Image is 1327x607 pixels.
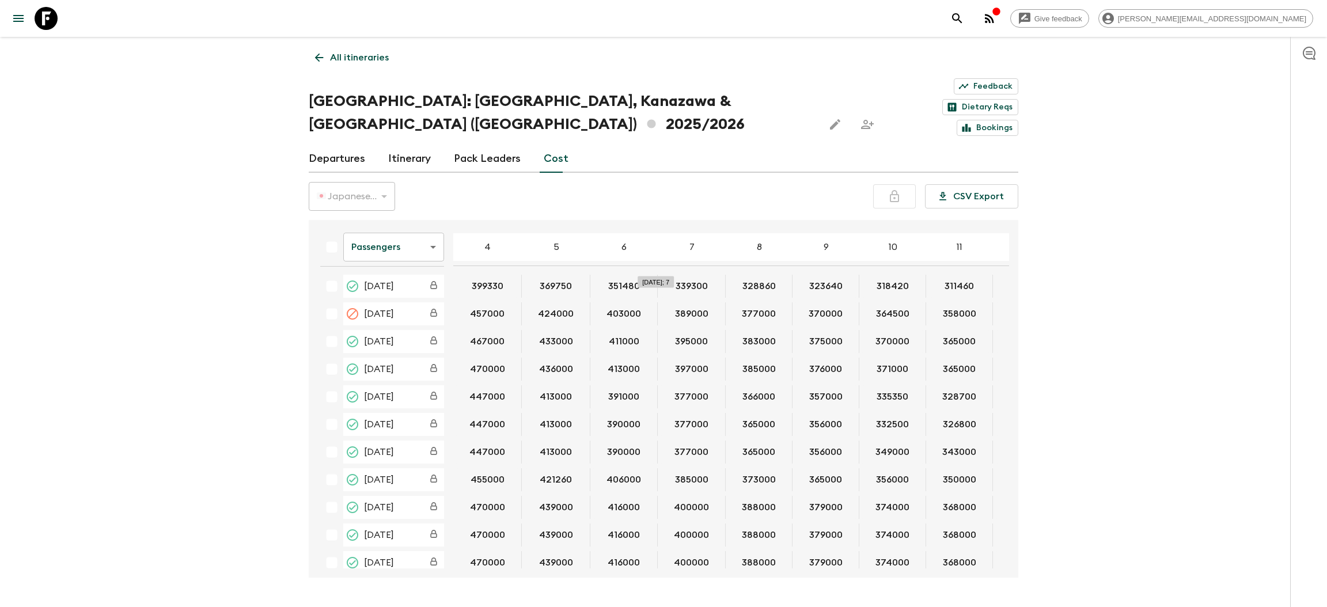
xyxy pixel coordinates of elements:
svg: On Sale [346,445,359,459]
div: 15 Nov 2025; 7 [658,330,726,353]
button: 470000 [456,551,519,574]
div: Costs are fixed. Reach out to a member of the Flash Pack team to alter these costs. [423,469,444,490]
button: 323950 [997,385,1057,408]
button: 343000 [928,441,990,464]
p: 6 [621,240,627,254]
a: Itinerary [388,145,431,173]
div: 15 Nov 2025; 4 [453,330,522,353]
button: 339300 [662,275,722,298]
div: 11 Oct 2025; 6 [590,275,658,298]
a: All itineraries [309,46,395,69]
button: 385000 [661,468,722,491]
div: 18 Apr 2026; 11 [926,551,993,574]
h1: [GEOGRAPHIC_DATA]: [GEOGRAPHIC_DATA], Kanazawa & [GEOGRAPHIC_DATA] ([GEOGRAPHIC_DATA]) 2025/2026 [309,90,814,136]
button: 388000 [728,551,790,574]
div: 10 Jan 2026; 10 [859,413,926,436]
div: 11 Oct 2025; 11 [926,275,993,298]
div: Costs are fixed. Reach out to a member of the Flash Pack team to alter these costs. [423,359,444,380]
button: 369750 [526,275,586,298]
button: 379000 [795,523,856,547]
div: 15 Nov 2025; 11 [926,330,993,353]
div: 10 Jan 2026; 11 [926,413,993,436]
div: 18 Apr 2026; 12 [993,551,1061,574]
div: 28 Feb 2026; 5 [522,441,590,464]
p: 8 [757,240,762,254]
button: 361000 [998,358,1056,381]
button: 385000 [729,358,790,381]
div: 13 Dec 2025; 10 [859,385,926,408]
div: 21 Mar 2026; 9 [793,496,859,519]
div: 13 Dec 2025; 7 [658,385,726,408]
div: 11 Oct 2025; 5 [522,275,590,298]
button: 439000 [525,496,587,519]
div: 13 Dec 2025; 11 [926,385,993,408]
button: 323640 [795,275,856,298]
button: 377000 [661,385,722,408]
div: 🇯🇵 Japanese Yen (JPY) [309,180,395,213]
div: 21 Mar 2026; 5 [522,496,590,519]
svg: Guaranteed [346,390,359,404]
button: 366000 [729,385,789,408]
button: 365000 [729,413,789,436]
div: 22 Nov 2025; 7 [658,358,726,381]
span: [DATE] [364,335,394,348]
button: 416000 [594,523,654,547]
span: [DATE] [364,500,394,514]
span: [DATE] [364,418,394,431]
button: 436000 [525,358,587,381]
button: 379000 [795,496,856,519]
p: 11 [957,240,962,254]
div: 07 Mar 2026; 11 [926,468,993,491]
button: 433000 [525,330,587,353]
button: 447000 [456,441,519,464]
div: 10 Jan 2026; 5 [522,413,590,436]
button: 328860 [729,275,790,298]
div: 11 Oct 2025; 9 [793,275,859,298]
div: Costs are fixed. Reach out to a member of the Flash Pack team to alter these costs. [423,303,444,324]
button: 377000 [661,441,722,464]
div: 15 Nov 2025; 6 [590,330,658,353]
button: 356000 [795,441,856,464]
svg: On Sale [346,418,359,431]
span: [DATE] [364,528,394,542]
button: Edit this itinerary [824,113,847,136]
div: 04 Apr 2026; 8 [726,523,793,547]
div: 18 Apr 2026; 8 [726,551,793,574]
div: 04 Apr 2026; 11 [926,523,993,547]
button: 403000 [593,302,655,325]
button: 370000 [795,302,856,325]
p: All itineraries [330,51,389,65]
span: [DATE] [364,307,394,321]
div: 28 Feb 2026; 9 [793,441,859,464]
button: 416000 [594,551,654,574]
button: 400000 [660,551,723,574]
div: 28 Feb 2026; 10 [859,441,926,464]
svg: Guaranteed [346,362,359,376]
button: 447000 [456,413,519,436]
button: 470000 [456,523,519,547]
button: 323000 [996,413,1057,436]
div: 11 Oct 2025; 10 [859,275,926,298]
div: Costs are fixed. Reach out to a member of the Flash Pack team to alter these costs. [423,525,444,545]
button: 365000 [729,441,789,464]
button: 364000 [996,551,1057,574]
div: 25 Oct 2025; 5 [522,302,590,325]
button: 365000 [795,468,856,491]
div: 07 Mar 2026; 6 [590,468,658,491]
button: 470000 [456,358,519,381]
div: 18 Apr 2026; 6 [590,551,658,574]
div: 21 Mar 2026; 10 [859,496,926,519]
button: 383000 [729,330,790,353]
button: 370000 [862,330,923,353]
div: 18 Apr 2026; 9 [793,551,859,574]
span: [DATE] [364,279,394,293]
div: 25 Oct 2025; 9 [793,302,859,325]
div: Costs are fixed. Reach out to a member of the Flash Pack team to alter these costs. [423,331,444,352]
div: 15 Nov 2025; 10 [859,330,926,353]
button: 416000 [594,496,654,519]
button: 399330 [458,275,517,298]
a: Bookings [957,120,1018,136]
div: 21 Mar 2026; 11 [926,496,993,519]
div: 13 Dec 2025; 8 [726,385,793,408]
div: 13 Dec 2025; 6 [590,385,658,408]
